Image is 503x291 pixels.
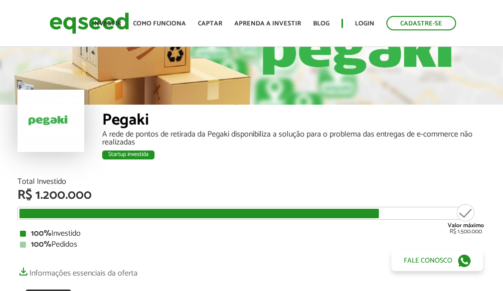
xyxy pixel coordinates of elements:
[198,20,222,27] a: Captar
[17,178,486,186] div: Total Investido
[20,241,484,249] div: Pedidos
[31,238,51,251] strong: 100%
[20,230,484,238] div: Investido
[102,112,486,131] div: Pegaki
[355,20,374,27] a: Login
[386,16,456,30] a: Cadastre-se
[448,203,484,235] div: R$ 1.500.000
[92,20,121,27] a: Investir
[234,20,301,27] a: Aprenda a investir
[133,20,186,27] a: Como funciona
[49,10,129,36] img: EqSeed
[102,150,155,159] div: Startup investida
[391,250,483,271] a: Fale conosco
[17,189,486,202] div: R$ 1.200.000
[102,131,486,146] div: A rede de pontos de retirada da Pegaki disponibiliza a solução para o problema das entregas de e-...
[313,20,330,27] a: Blog
[17,264,138,278] a: Informações essenciais da oferta
[31,227,51,240] strong: 100%
[448,221,484,230] strong: Valor máximo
